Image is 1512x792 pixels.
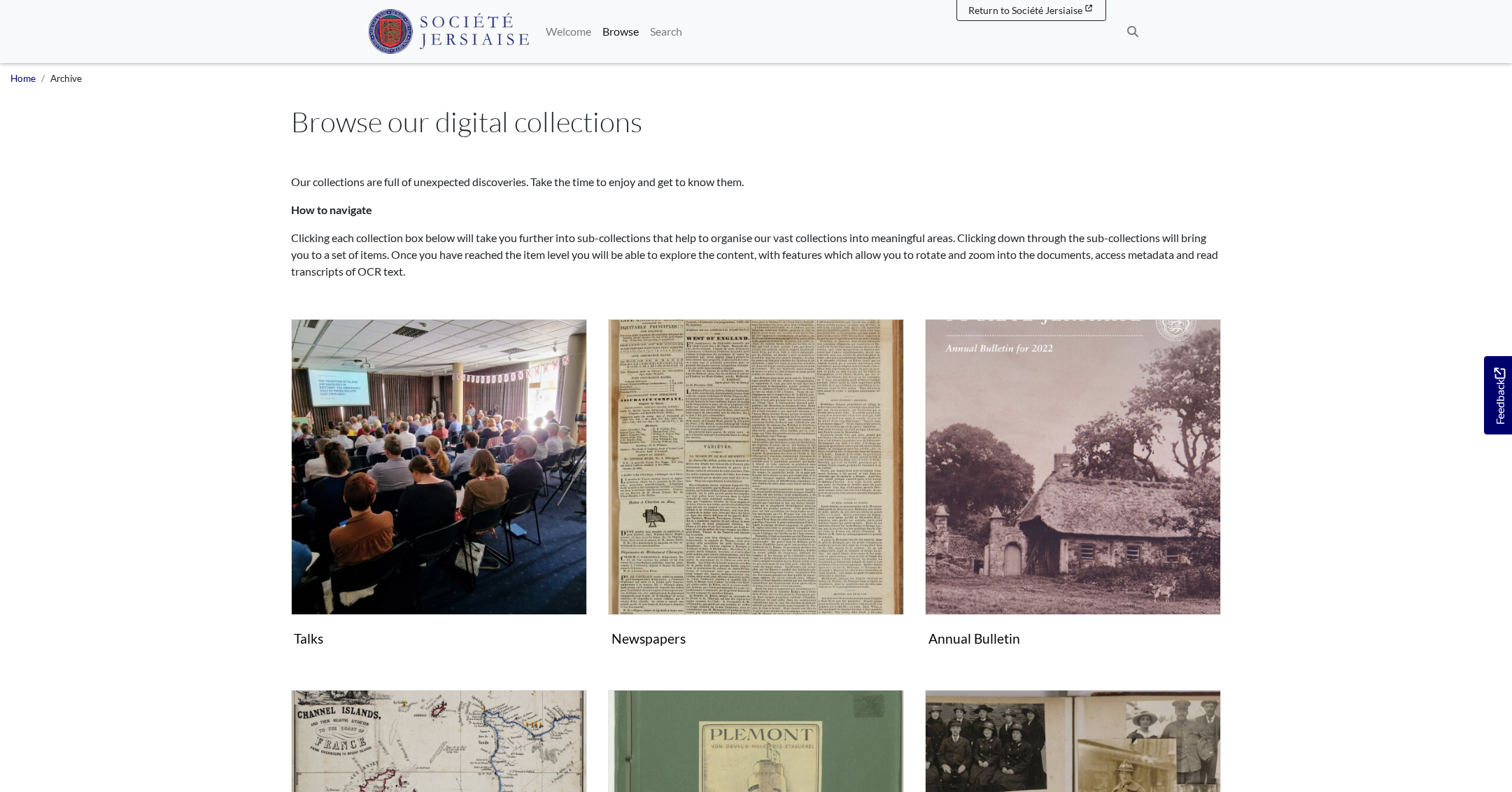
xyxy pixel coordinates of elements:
a: Browse [597,17,644,45]
span: Archive [50,73,82,84]
img: Annual Bulletin [925,319,1221,615]
a: Société Jersiaise logo [368,6,530,57]
p: Clicking each collection box below will take you further into sub-collections that help to organi... [291,229,1222,280]
a: Would you like to provide feedback? [1484,356,1512,434]
div: Subcollection [281,319,598,673]
h1: Browse our digital collections [291,105,1222,139]
img: Société Jersiaise [368,9,530,54]
a: Talks Talks [291,319,587,652]
a: Search [644,17,688,45]
a: Welcome [540,17,597,45]
img: Talks [291,319,587,615]
div: Subcollection [914,319,1231,673]
span: Feedback [1491,368,1508,425]
span: Return to Société Jersiaise [968,4,1082,16]
a: Annual Bulletin Annual Bulletin [925,319,1221,652]
p: Our collections are full of unexpected discoveries. Take the time to enjoy and get to know them. [291,174,1222,190]
div: Subcollection [598,319,914,673]
a: Newspapers Newspapers [608,319,904,652]
strong: How to navigate [291,203,372,216]
a: Home [10,73,36,84]
img: Newspapers [608,319,904,615]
